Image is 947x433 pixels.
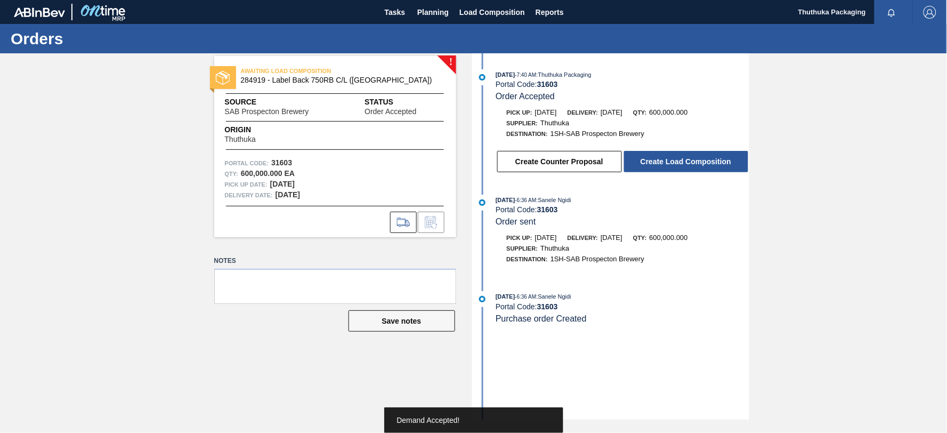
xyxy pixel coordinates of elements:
[496,293,515,300] span: [DATE]
[633,235,646,241] span: Qty:
[568,235,598,241] span: Delivery:
[507,256,548,262] span: Destination:
[624,151,748,172] button: Create Load Composition
[536,6,564,19] span: Reports
[515,72,537,78] span: - 7:40 AM
[535,108,557,116] span: [DATE]
[601,108,622,116] span: [DATE]
[551,130,644,138] span: 1SH-SAB Prospecton Brewery
[633,109,646,116] span: Qty:
[417,6,449,19] span: Planning
[216,71,230,85] img: status
[568,109,598,116] span: Delivery:
[225,190,273,201] span: Delivery Date:
[390,212,417,233] div: Go to Load Composition
[418,212,444,233] div: Inform order change
[241,76,434,84] span: 284919 - Label Back 750RB C/L (Hogwarts)
[479,199,485,206] img: atual
[507,235,532,241] span: Pick up:
[924,6,936,19] img: Logout
[537,302,558,311] strong: 31603
[479,74,485,81] img: atual
[225,135,256,143] span: Thuthuka
[383,6,407,19] span: Tasks
[537,205,558,214] strong: 31603
[537,71,592,78] span: : Thuthuka Packaging
[365,108,416,116] span: Order Accepted
[271,158,292,167] strong: 31603
[496,217,536,226] span: Order sent
[276,190,300,199] strong: [DATE]
[540,119,569,127] span: Thuthuka
[496,314,587,323] span: Purchase order Created
[241,169,295,178] strong: 600,000.000 EA
[507,131,548,137] span: Destination:
[241,66,390,76] span: AWAITING LOAD COMPOSITION
[14,7,65,17] img: TNhmsLtSVTkK8tSr43FrP2fwEKptu5GPRR3wAAAABJRU5ErkJggg==
[496,92,555,101] span: Order Accepted
[507,245,538,252] span: Supplier:
[875,5,909,20] button: Notifications
[365,97,445,108] span: Status
[397,416,460,424] span: Demand Accepted!
[537,293,571,300] span: : Sanele Ngidi
[225,97,341,108] span: Source
[496,80,749,89] div: Portal Code:
[507,109,532,116] span: Pick up:
[225,169,238,179] span: Qty :
[479,296,485,302] img: atual
[540,244,569,252] span: Thuthuka
[537,197,571,203] span: : Sanele Ngidi
[11,33,200,45] h1: Orders
[225,179,268,190] span: Pick up Date:
[551,255,644,263] span: 1SH-SAB Prospecton Brewery
[650,234,688,242] span: 600,000.000
[507,120,538,126] span: Supplier:
[214,253,456,269] label: Notes
[496,71,515,78] span: [DATE]
[601,234,622,242] span: [DATE]
[497,151,622,172] button: Create Counter Proposal
[496,205,749,214] div: Portal Code:
[535,234,557,242] span: [DATE]
[349,310,455,332] button: Save notes
[225,108,309,116] span: SAB Prospecton Brewery
[225,124,282,135] span: Origin
[496,302,749,311] div: Portal Code:
[515,197,537,203] span: - 6:36 AM
[650,108,688,116] span: 600,000.000
[537,80,558,89] strong: 31603
[515,294,537,300] span: - 6:36 AM
[496,197,515,203] span: [DATE]
[459,6,525,19] span: Load Composition
[270,180,295,188] strong: [DATE]
[225,158,269,169] span: Portal Code:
